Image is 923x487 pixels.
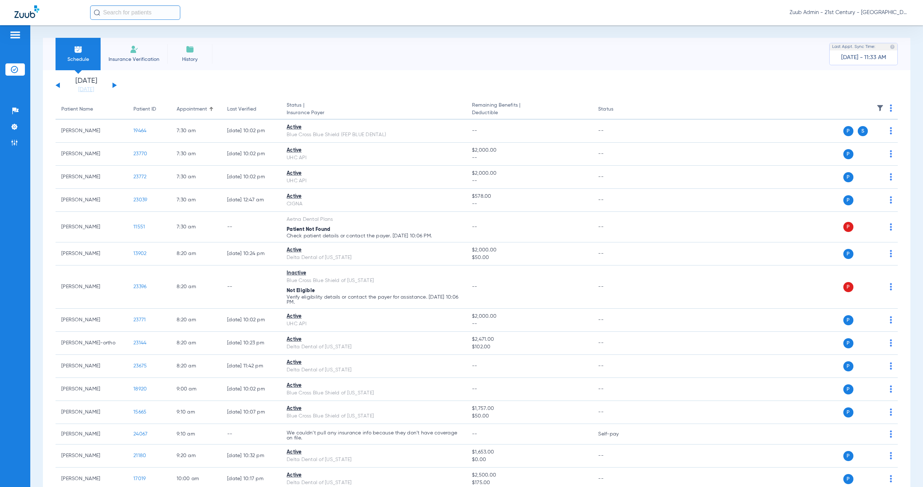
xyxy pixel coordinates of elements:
a: [DATE] [65,86,108,93]
span: 23039 [133,197,147,202]
span: [DATE] - 11:33 AM [841,54,886,61]
td: [PERSON_NAME] [56,378,128,401]
span: Insurance Verification [106,56,162,63]
div: Active [287,313,460,320]
span: Zuub Admin - 21st Century - [GEOGRAPHIC_DATA] [790,9,909,16]
li: [DATE] [65,77,108,93]
td: [DATE] 12:47 AM [221,189,281,212]
img: group-dot-blue.svg [890,316,892,323]
span: History [173,56,207,63]
td: Self-pay [592,424,641,444]
div: Active [287,246,460,254]
img: group-dot-blue.svg [890,430,892,438]
span: -- [472,387,477,392]
img: Manual Insurance Verification [130,45,138,54]
div: UHC API [287,154,460,162]
span: $50.00 [472,254,587,262]
input: Search for patients [90,5,180,20]
span: 23396 [133,284,146,289]
div: UHC API [287,177,460,185]
td: -- [221,265,281,309]
span: -- [472,224,477,229]
td: 7:30 AM [171,189,221,212]
span: P [843,361,853,371]
span: P [843,249,853,259]
div: Delta Dental of [US_STATE] [287,479,460,487]
img: group-dot-blue.svg [890,104,892,112]
span: -- [472,363,477,368]
img: last sync help info [890,44,895,49]
div: Appointment [177,106,216,113]
td: 9:00 AM [171,378,221,401]
img: group-dot-blue.svg [890,408,892,416]
span: 11551 [133,224,145,229]
div: Delta Dental of [US_STATE] [287,254,460,262]
span: Deductible [472,109,587,117]
img: group-dot-blue.svg [890,150,892,157]
div: UHC API [287,320,460,328]
p: Check patient details or contact the payer. [DATE] 10:06 PM. [287,233,460,238]
p: Verify eligibility details or contact the payer for assistance. [DATE] 10:06 PM. [287,295,460,305]
span: 23144 [133,340,146,345]
td: [DATE] 10:32 PM [221,444,281,468]
td: [PERSON_NAME] [56,309,128,332]
span: $2,000.00 [472,313,587,320]
span: P [843,315,853,325]
div: Blue Cross Blue Shield of [US_STATE] [287,412,460,420]
img: group-dot-blue.svg [890,196,892,204]
img: group-dot-blue.svg [890,223,892,231]
td: [DATE] 10:24 PM [221,242,281,265]
div: Active [287,124,460,131]
span: S [858,126,868,136]
span: 13902 [133,251,146,256]
span: P [843,407,853,417]
span: $2,000.00 [472,170,587,177]
span: -- [472,432,477,437]
span: 17019 [133,476,146,481]
td: [DATE] 10:02 PM [221,143,281,166]
span: Not Eligible [287,288,315,293]
td: [DATE] 10:23 PM [221,332,281,355]
td: [PERSON_NAME] [56,189,128,212]
td: -- [592,355,641,378]
span: 23771 [133,317,146,322]
td: 9:10 AM [171,401,221,424]
td: 8:20 AM [171,332,221,355]
td: -- [592,309,641,332]
span: 23772 [133,174,146,179]
div: Active [287,193,460,200]
span: 18920 [133,387,147,392]
img: group-dot-blue.svg [890,362,892,370]
span: 19464 [133,128,146,133]
span: $1,653.00 [472,448,587,456]
td: 8:20 AM [171,355,221,378]
div: Active [287,472,460,479]
img: hamburger-icon [9,31,21,39]
span: -- [472,200,587,208]
td: [PERSON_NAME]-ortho [56,332,128,355]
span: Schedule [61,56,95,63]
td: 8:20 AM [171,265,221,309]
div: Patient ID [133,106,156,113]
span: P [843,338,853,348]
span: Insurance Payer [287,109,460,117]
td: [PERSON_NAME] [56,143,128,166]
div: Patient ID [133,106,165,113]
div: Delta Dental of [US_STATE] [287,366,460,374]
span: 15665 [133,410,146,415]
td: [DATE] 10:02 PM [221,309,281,332]
div: Last Verified [227,106,275,113]
td: -- [221,424,281,444]
td: [PERSON_NAME] [56,401,128,424]
td: [DATE] 10:07 PM [221,401,281,424]
td: [PERSON_NAME] [56,120,128,143]
img: group-dot-blue.svg [890,475,892,482]
div: Aetna Dental Plans [287,216,460,223]
td: -- [592,166,641,189]
div: Active [287,382,460,389]
div: Appointment [177,106,207,113]
td: -- [592,189,641,212]
div: Active [287,359,460,366]
td: [DATE] 10:02 PM [221,120,281,143]
img: group-dot-blue.svg [890,283,892,290]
